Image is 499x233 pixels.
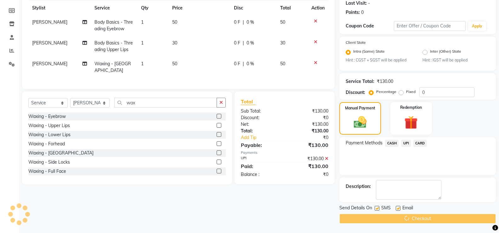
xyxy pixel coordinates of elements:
th: Disc [230,1,277,15]
div: Waxing - Upper Lips [28,122,70,129]
span: | [243,19,244,26]
div: Discount: [346,89,365,96]
th: Action [308,1,328,15]
div: Total: [236,128,285,134]
div: Waxing - Forhead [28,141,65,147]
div: Waxing - [GEOGRAPHIC_DATA] [28,150,94,156]
div: Balance : [236,171,285,178]
input: Enter Offer / Coupon Code [394,21,466,31]
span: UPI [401,140,411,147]
span: 30 [280,40,285,46]
div: Sub Total: [236,108,285,114]
div: Net: [236,121,285,128]
span: Body Basics - Threading Eyebrow [94,19,133,32]
span: Send Details On [339,205,372,213]
div: Points: [346,9,360,16]
span: 1 [141,40,144,46]
div: Discount: [236,114,285,121]
label: Percentage [376,89,396,95]
span: 50 [280,61,285,67]
span: Waxing - [GEOGRAPHIC_DATA] [94,61,131,73]
div: UPI [236,155,285,162]
th: Qty [137,1,168,15]
span: [PERSON_NAME] [32,61,67,67]
img: _gift.svg [400,114,422,131]
th: Stylist [28,1,91,15]
label: Fixed [406,89,416,95]
span: 0 % [247,61,254,67]
div: Payments [241,150,328,155]
span: Total [241,98,255,105]
div: ₹0 [285,171,333,178]
label: Redemption [400,105,422,110]
span: Payment Methods [346,140,383,146]
span: 50 [172,61,177,67]
div: Payable: [236,141,285,149]
label: Client State [346,40,366,45]
label: Intra (Same) State [353,49,385,56]
div: ₹130.00 [285,121,333,128]
span: | [243,40,244,46]
span: 30 [172,40,177,46]
span: Body Basics - Threading Upper Lips [94,40,133,52]
span: CASH [385,140,399,147]
span: 50 [280,19,285,25]
small: Hint : IGST will be applied [422,57,490,63]
div: ₹130.00 [285,155,333,162]
div: ₹0 [293,134,333,141]
button: Apply [468,21,486,31]
th: Service [91,1,137,15]
span: [PERSON_NAME] [32,40,67,46]
div: 0 [361,9,364,16]
span: | [243,61,244,67]
div: ₹130.00 [377,78,393,85]
span: 0 F [234,61,240,67]
span: CARD [413,140,427,147]
div: Service Total: [346,78,374,85]
div: Coupon Code [346,23,394,29]
small: Hint : CGST + SGST will be applied [346,57,413,63]
label: Manual Payment [345,105,375,111]
div: ₹130.00 [285,128,333,134]
span: 0 % [247,19,254,26]
span: 50 [172,19,177,25]
label: Inter (Other) State [430,49,461,56]
span: 1 [141,19,144,25]
span: 1 [141,61,144,67]
div: Waxing - Eyebrow [28,113,66,120]
th: Total [276,1,308,15]
span: SMS [381,205,391,213]
div: ₹0 [285,114,333,121]
span: 0 % [247,40,254,46]
div: ₹130.00 [285,108,333,114]
div: ₹130.00 [285,141,333,149]
th: Price [168,1,230,15]
div: ₹130.00 [285,162,333,170]
div: Waxing - Full Face [28,168,66,175]
div: Waxing - Side Locks [28,159,70,166]
span: [PERSON_NAME] [32,19,67,25]
span: Email [402,205,413,213]
span: 0 F [234,40,240,46]
div: Description: [346,183,371,190]
div: Waxing - Lower Lips [28,131,71,138]
img: _cash.svg [350,115,371,130]
span: 0 F [234,19,240,26]
div: Paid: [236,162,285,170]
input: Search or Scan [114,98,217,108]
a: Add Tip [236,134,293,141]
